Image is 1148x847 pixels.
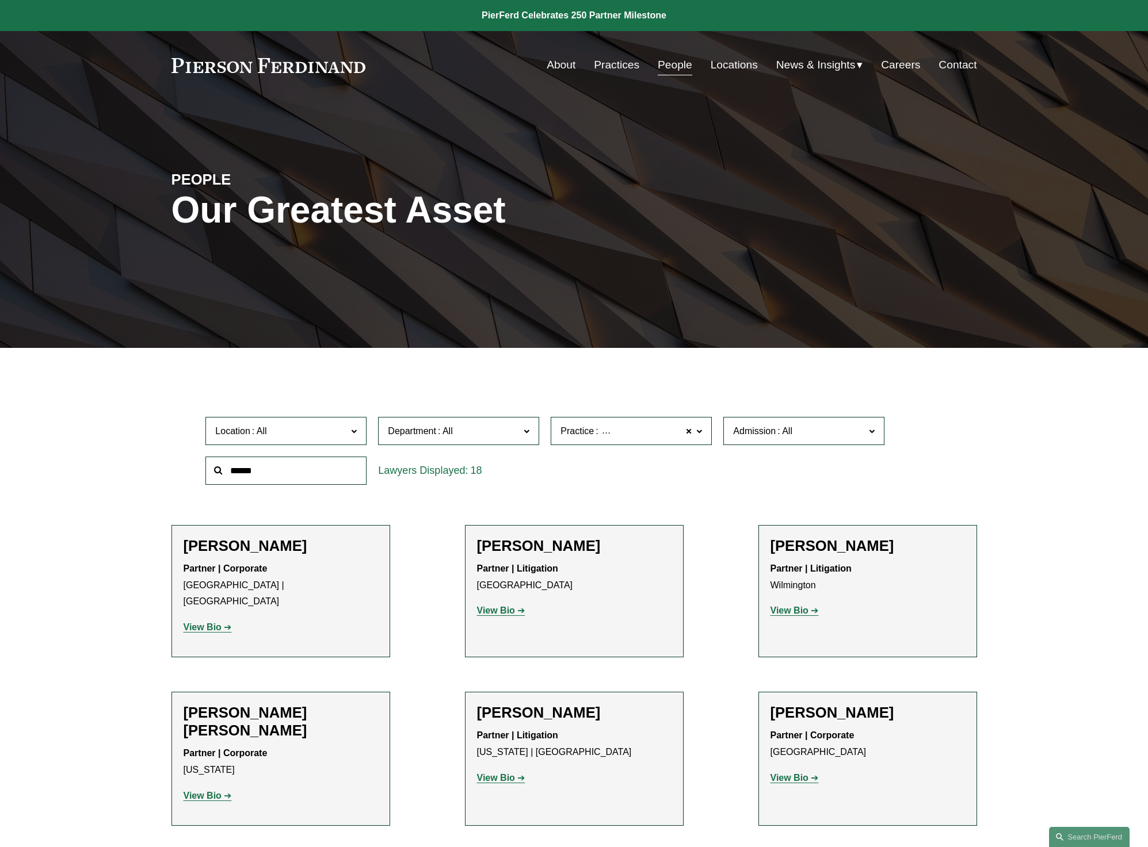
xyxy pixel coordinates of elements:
h1: Our Greatest Asset [171,189,708,231]
h2: [PERSON_NAME] [477,537,672,555]
strong: View Bio [771,605,808,615]
p: [GEOGRAPHIC_DATA] [477,561,672,594]
span: Practice [560,426,594,436]
p: [GEOGRAPHIC_DATA] [771,727,965,761]
h2: [PERSON_NAME] [771,537,965,555]
a: Contact [939,54,977,76]
span: Bankruptcy, Financial Restructuring, and Reorganization [600,424,830,439]
p: [US_STATE] | [GEOGRAPHIC_DATA] [477,727,672,761]
h2: [PERSON_NAME] [477,704,672,722]
strong: View Bio [477,605,515,615]
span: Location [215,426,250,436]
a: People [658,54,692,76]
a: folder dropdown [776,54,863,76]
span: Admission [733,426,776,436]
p: [US_STATE] [184,745,378,779]
span: News & Insights [776,55,856,75]
strong: View Bio [771,773,808,783]
h2: [PERSON_NAME] [PERSON_NAME] [184,704,378,739]
a: View Bio [184,622,232,632]
strong: Partner | Litigation [477,730,558,740]
p: [GEOGRAPHIC_DATA] | [GEOGRAPHIC_DATA] [184,561,378,610]
strong: Partner | Corporate [184,564,268,573]
h4: PEOPLE [171,170,373,189]
a: Practices [594,54,639,76]
a: View Bio [771,605,819,615]
a: View Bio [771,773,819,783]
span: Department [388,426,436,436]
a: Careers [881,54,920,76]
a: View Bio [184,791,232,800]
strong: Partner | Litigation [477,564,558,573]
p: Wilmington [771,561,965,594]
strong: View Bio [184,622,222,632]
a: View Bio [477,605,525,615]
strong: Partner | Corporate [184,748,268,758]
h2: [PERSON_NAME] [184,537,378,555]
strong: Partner | Litigation [771,564,852,573]
a: Locations [711,54,758,76]
strong: Partner | Corporate [771,730,855,740]
a: View Bio [477,773,525,783]
span: 18 [470,465,482,476]
a: About [547,54,575,76]
strong: View Bio [477,773,515,783]
a: Search this site [1049,827,1130,847]
h2: [PERSON_NAME] [771,704,965,722]
strong: View Bio [184,791,222,800]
